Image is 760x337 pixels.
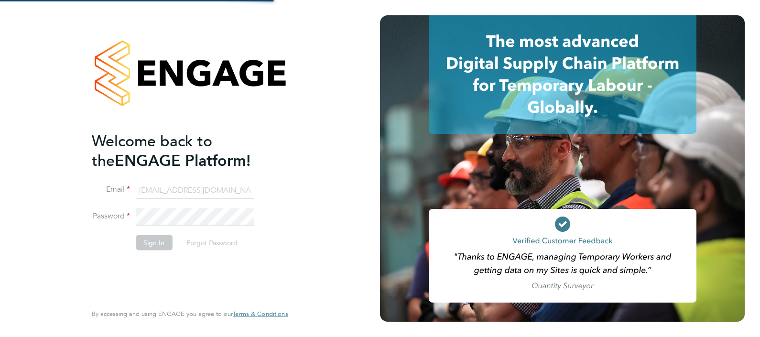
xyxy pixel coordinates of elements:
[179,235,245,250] button: Forgot Password
[92,211,130,221] label: Password
[92,310,288,318] span: By accessing and using ENGAGE you agree to our
[92,131,212,170] span: Welcome back to the
[136,182,254,199] input: Enter your work email...
[233,310,288,318] a: Terms & Conditions
[92,131,278,170] h2: ENGAGE Platform!
[92,185,130,195] label: Email
[136,235,172,250] button: Sign In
